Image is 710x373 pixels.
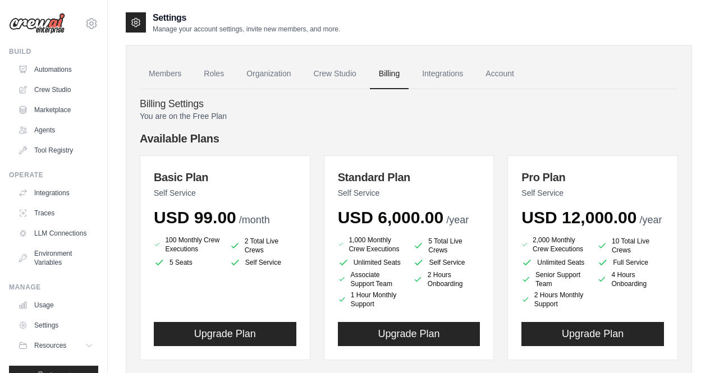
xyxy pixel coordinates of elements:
span: USD 12,000.00 [521,208,636,227]
h4: Available Plans [140,131,678,146]
a: Agents [13,121,98,139]
li: Unlimited Seats [338,257,405,268]
a: Environment Variables [13,245,98,271]
li: 100 Monthly Crew Executions [154,234,221,255]
h3: Pro Plan [521,169,664,185]
a: Crew Studio [13,81,98,99]
span: Resources [34,341,66,350]
li: Full Service [597,257,664,268]
button: Upgrade Plan [338,322,480,346]
a: Members [140,59,190,89]
li: Unlimited Seats [521,257,588,268]
p: You are on the Free Plan [140,110,678,122]
div: Manage [9,283,98,292]
p: Manage your account settings, invite new members, and more. [153,25,340,34]
li: 5 Total Live Crews [413,237,480,255]
button: Upgrade Plan [154,322,296,346]
span: USD 99.00 [154,208,236,227]
div: Operate [9,171,98,179]
a: Crew Studio [305,59,365,89]
li: Self Service [413,257,480,268]
li: 4 Hours Onboarding [597,270,664,288]
li: 10 Total Live Crews [597,237,664,255]
a: Tool Registry [13,141,98,159]
a: Organization [237,59,300,89]
li: 2 Hours Monthly Support [521,291,588,308]
h3: Basic Plan [154,169,296,185]
a: Integrations [13,184,98,202]
a: Billing [370,59,409,89]
a: Settings [13,316,98,334]
a: Usage [13,296,98,314]
li: 2 Total Live Crews [230,237,296,255]
a: Account [477,59,523,89]
span: /year [639,214,662,225]
span: /month [239,214,270,225]
h4: Billing Settings [140,98,678,110]
button: Resources [13,337,98,354]
span: USD 6,000.00 [338,208,443,227]
li: 2 Hours Onboarding [413,270,480,288]
li: Self Service [230,257,296,268]
a: Traces [13,204,98,222]
li: 5 Seats [154,257,221,268]
h3: Standard Plan [338,169,480,185]
a: Automations [13,61,98,79]
li: 1,000 Monthly Crew Executions [338,234,405,255]
p: Self Service [154,187,296,199]
a: Integrations [413,59,472,89]
li: 2,000 Monthly Crew Executions [521,234,588,255]
li: 1 Hour Monthly Support [338,291,405,308]
img: Logo [9,13,65,34]
span: /year [446,214,469,225]
button: Upgrade Plan [521,322,664,346]
a: Marketplace [13,101,98,119]
div: Build [9,47,98,56]
p: Self Service [338,187,480,199]
li: Senior Support Team [521,270,588,288]
a: Roles [195,59,233,89]
p: Self Service [521,187,664,199]
h2: Settings [153,11,340,25]
li: Associate Support Team [338,270,405,288]
a: LLM Connections [13,224,98,242]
